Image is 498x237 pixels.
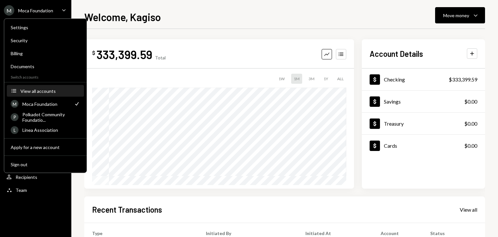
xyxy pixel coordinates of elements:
div: $0.00 [464,142,477,150]
a: Settings [7,21,84,33]
div: Treasury [384,120,404,127]
div: Sign out [11,161,80,167]
div: Security [11,38,80,43]
div: Settings [11,25,80,30]
div: Move money [443,12,469,19]
div: 1M [291,74,302,84]
button: Sign out [7,159,84,170]
div: 1W [276,74,287,84]
div: $ [92,50,95,56]
div: $0.00 [464,98,477,106]
div: 1Y [321,74,331,84]
div: Moca Foundation [22,101,70,106]
div: View all accounts [20,88,80,94]
div: Apply for a new account [11,144,80,150]
div: Billing [11,51,80,56]
div: Recipients [16,174,37,180]
a: Cards$0.00 [362,135,485,156]
div: 3M [306,74,317,84]
h1: Welcome, Kagiso [84,10,161,23]
div: Cards [384,143,397,149]
div: Total [155,55,166,60]
a: LLinea Association [7,124,84,136]
div: Team [16,187,27,193]
div: Moca Foundation [18,8,53,13]
div: 333,399.59 [97,47,152,62]
button: Move money [435,7,485,23]
div: Checking [384,76,405,82]
a: Documents [7,60,84,72]
a: Recipients [4,171,67,183]
h2: Recent Transactions [92,204,162,215]
div: $333,399.59 [449,76,477,83]
div: L [11,126,18,134]
button: Apply for a new account [7,142,84,153]
a: Team [4,184,67,196]
a: Billing [7,47,84,59]
a: Savings$0.00 [362,91,485,112]
div: Documents [11,64,80,69]
div: Switch accounts [4,73,87,80]
div: Savings [384,98,401,105]
button: View all accounts [7,85,84,97]
div: ALL [335,74,346,84]
a: Treasury$0.00 [362,113,485,134]
div: Linea Association [22,127,80,133]
a: View all [460,206,477,213]
div: $0.00 [464,120,477,128]
a: Security [7,34,84,46]
div: P [11,113,18,121]
a: PPolkadot Community Foundatio... [7,111,84,123]
h2: Account Details [370,48,423,59]
div: Polkadot Community Foundatio... [22,111,80,122]
div: M [4,5,14,16]
div: M [11,100,18,108]
a: Checking$333,399.59 [362,69,485,90]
